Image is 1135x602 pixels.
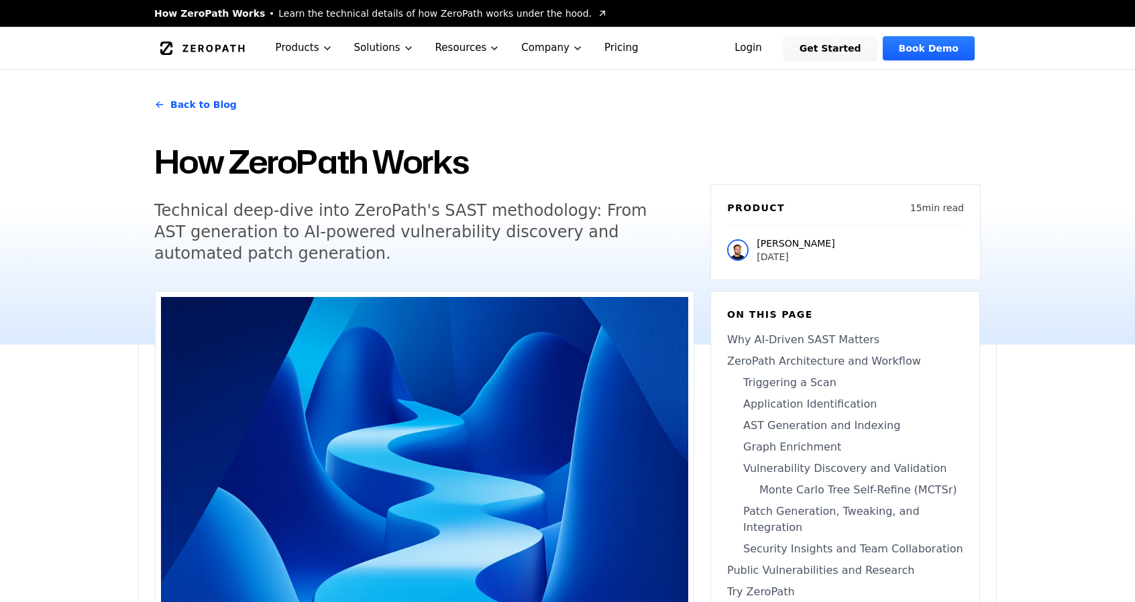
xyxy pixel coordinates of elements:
[757,250,834,263] p: [DATE]
[727,541,963,557] a: Security Insights and Team Collaboration
[154,139,694,184] h1: How ZeroPath Works
[727,584,963,600] a: Try ZeroPath
[154,86,237,123] a: Back to Blog
[278,7,592,20] span: Learn the technical details of how ZeroPath works under the hood.
[727,503,963,536] a: Patch Generation, Tweaking, and Integration
[727,375,963,391] a: Triggering a Scan
[727,308,963,321] h6: On this page
[910,201,964,215] p: 15 min read
[727,239,749,261] img: Raphael Karger
[727,439,963,455] a: Graph Enrichment
[883,36,975,60] a: Book Demo
[425,27,511,69] button: Resources
[510,27,594,69] button: Company
[727,201,785,215] h6: Product
[154,7,265,20] span: How ZeroPath Works
[783,36,877,60] a: Get Started
[594,27,649,69] a: Pricing
[154,200,669,264] h5: Technical deep-dive into ZeroPath's SAST methodology: From AST generation to AI-powered vulnerabi...
[727,353,963,369] a: ZeroPath Architecture and Workflow
[727,332,963,348] a: Why AI-Driven SAST Matters
[154,7,608,20] a: How ZeroPath WorksLearn the technical details of how ZeroPath works under the hood.
[343,27,425,69] button: Solutions
[727,482,963,498] a: Monte Carlo Tree Self-Refine (MCTSr)
[265,27,343,69] button: Products
[718,36,778,60] a: Login
[727,418,963,434] a: AST Generation and Indexing
[727,461,963,477] a: Vulnerability Discovery and Validation
[138,27,997,69] nav: Global
[727,396,963,412] a: Application Identification
[757,237,834,250] p: [PERSON_NAME]
[727,562,963,579] a: Public Vulnerabilities and Research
